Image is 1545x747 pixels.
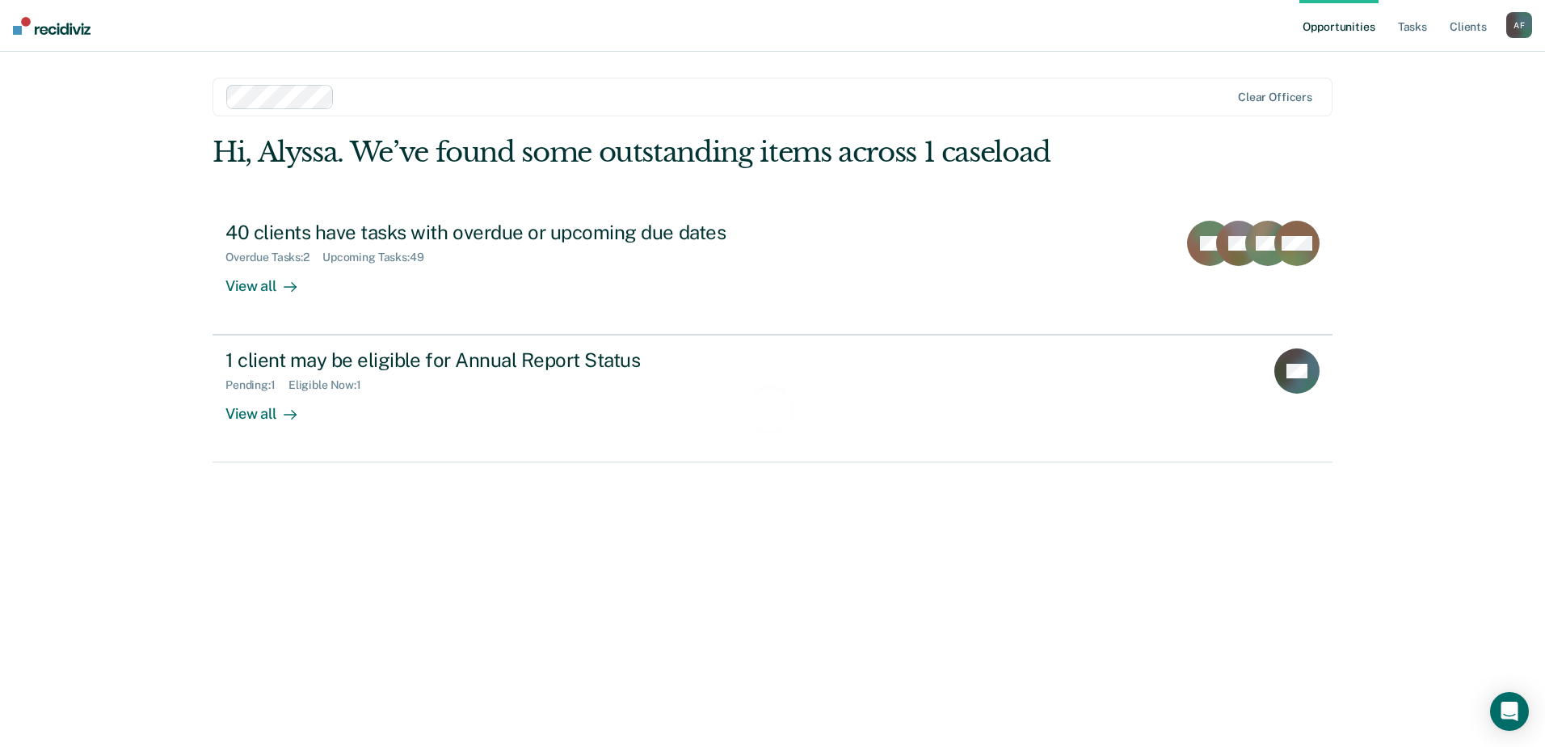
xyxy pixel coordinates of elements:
[1238,91,1312,104] div: Clear officers
[735,442,811,456] div: Loading data...
[13,17,91,35] img: Recidiviz
[1506,12,1532,38] button: AF
[1490,692,1529,731] div: Open Intercom Messenger
[1506,12,1532,38] div: A F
